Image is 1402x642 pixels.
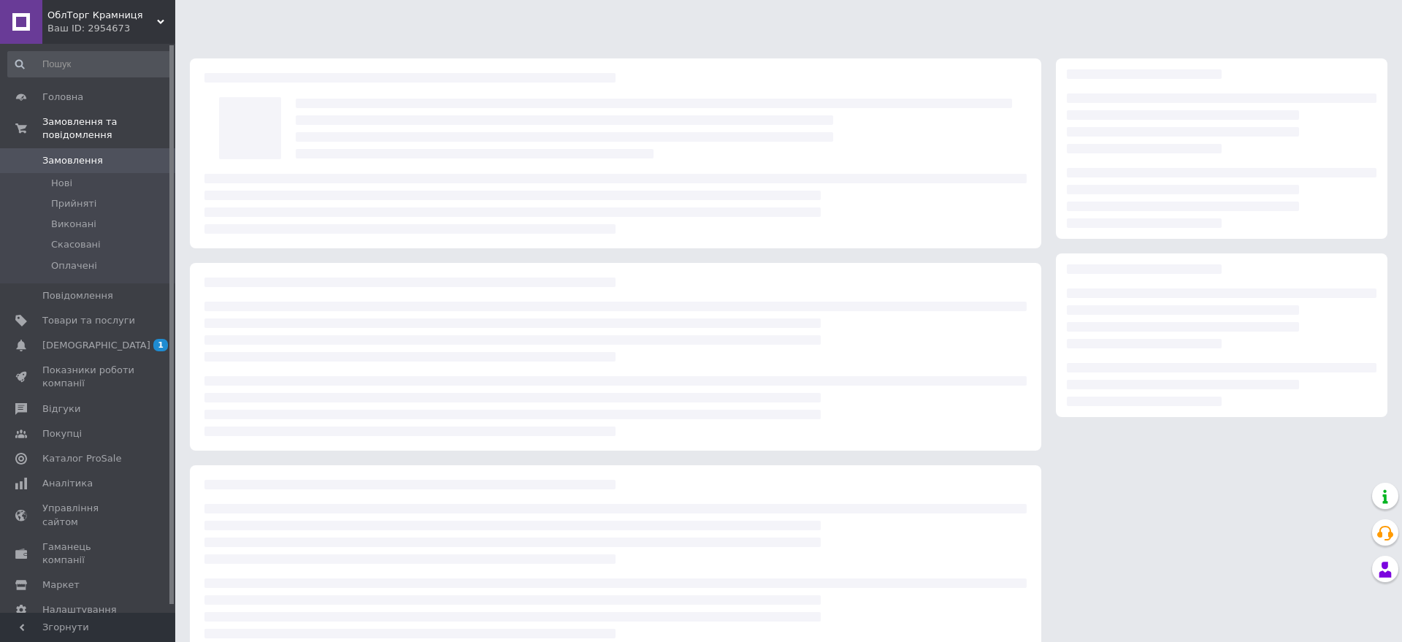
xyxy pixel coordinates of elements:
[51,238,101,251] span: Скасовані
[42,540,135,567] span: Гаманець компанії
[51,177,72,190] span: Нові
[42,364,135,390] span: Показники роботи компанії
[42,339,150,352] span: [DEMOGRAPHIC_DATA]
[7,51,172,77] input: Пошук
[51,197,96,210] span: Прийняті
[42,603,117,616] span: Налаштування
[51,259,97,272] span: Оплачені
[153,339,168,351] span: 1
[42,452,121,465] span: Каталог ProSale
[42,502,135,528] span: Управління сайтом
[47,9,157,22] span: ОблТорг Крамниця
[47,22,175,35] div: Ваш ID: 2954673
[42,427,82,440] span: Покупці
[42,154,103,167] span: Замовлення
[42,115,175,142] span: Замовлення та повідомлення
[42,91,83,104] span: Головна
[42,314,135,327] span: Товари та послуги
[42,402,80,416] span: Відгуки
[51,218,96,231] span: Виконані
[42,477,93,490] span: Аналітика
[42,578,80,592] span: Маркет
[42,289,113,302] span: Повідомлення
